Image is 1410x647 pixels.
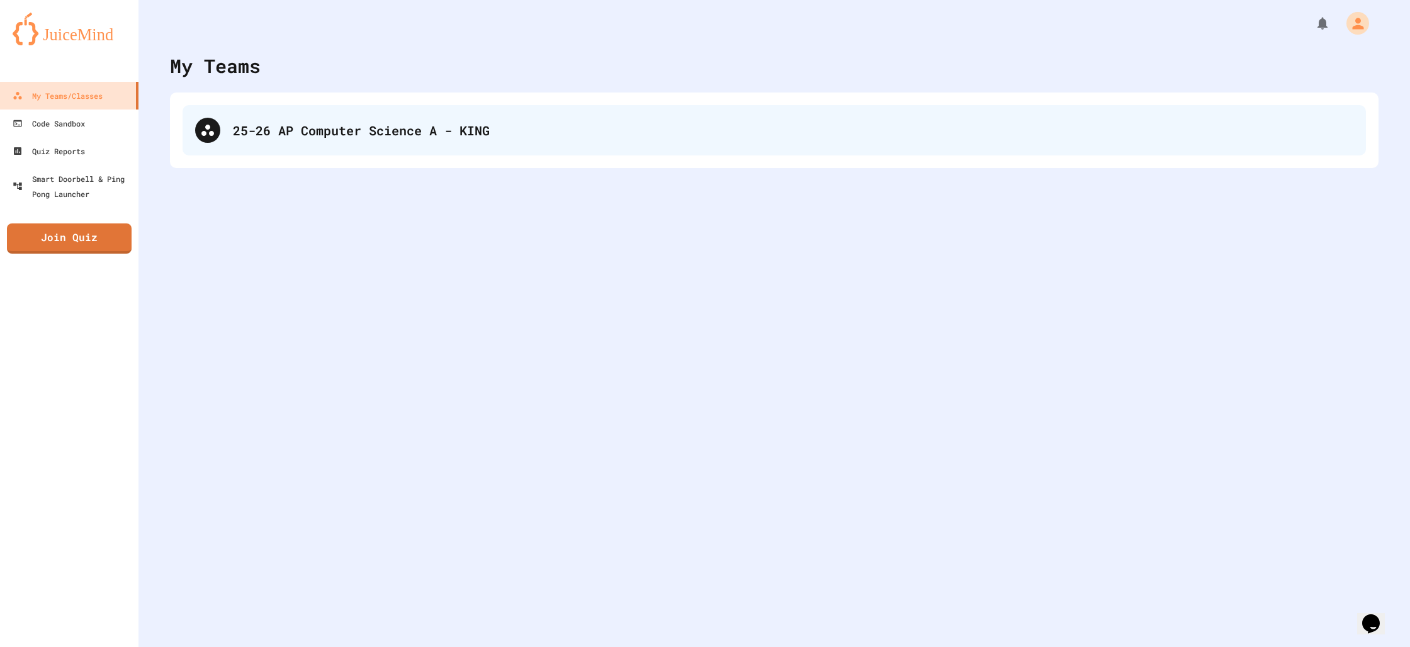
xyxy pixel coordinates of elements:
img: logo-orange.svg [13,13,126,45]
a: Join Quiz [7,223,132,254]
div: My Notifications [1292,13,1333,34]
div: Code Sandbox [13,116,85,131]
div: Quiz Reports [13,143,85,159]
div: Smart Doorbell & Ping Pong Launcher [13,171,133,201]
iframe: chat widget [1357,597,1397,634]
div: My Account [1333,9,1372,38]
div: My Teams/Classes [13,88,103,103]
div: My Teams [170,52,261,80]
div: 25-26 AP Computer Science A - KING [233,121,1353,140]
div: 25-26 AP Computer Science A - KING [183,105,1366,155]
